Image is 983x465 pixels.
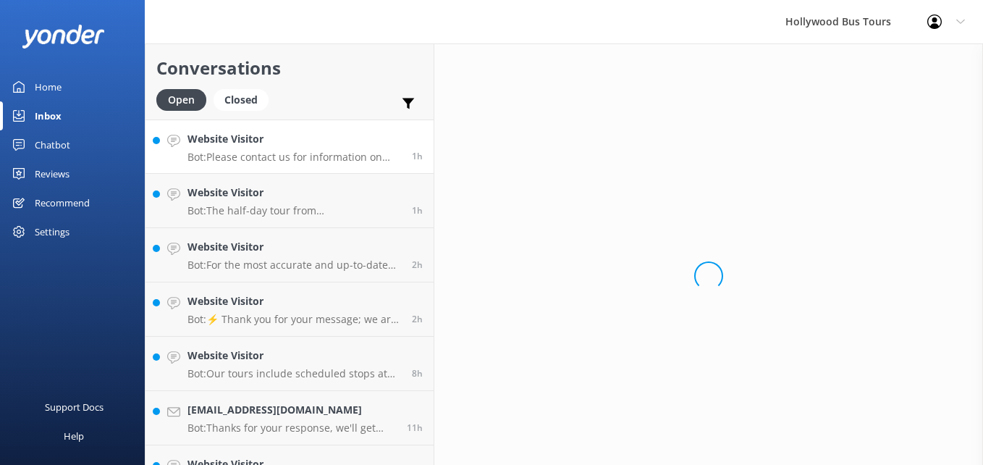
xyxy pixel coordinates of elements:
a: Website VisitorBot:The half-day tour from [GEOGRAPHIC_DATA] starts at 11:30 AM.1h [145,174,434,228]
a: Website VisitorBot:For the most accurate and up-to-date schedule, please check our booking system... [145,228,434,282]
p: Bot: Thanks for your response, we'll get back to you as soon as we can during opening hours. [187,422,396,435]
p: Bot: Please contact us for information on pick up at [PHONE_NUMBER]. [187,151,401,164]
div: Inbox [35,101,62,130]
span: Sep 03 2025 07:15am (UTC -07:00) America/Tijuana [412,259,423,271]
span: Sep 02 2025 10:14pm (UTC -07:00) America/Tijuana [407,422,423,434]
a: [EMAIL_ADDRESS][DOMAIN_NAME]Bot:Thanks for your response, we'll get back to you as soon as we can... [145,391,434,445]
h2: Conversations [156,54,423,82]
div: Recommend [35,188,90,217]
p: Bot: ⚡ Thank you for your message; we are connecting you to a team member who will be with you sh... [187,313,401,326]
a: Open [156,91,214,107]
p: Bot: Our tours include scheduled stops at various points of interest. Please check the tour descr... [187,367,401,380]
a: Website VisitorBot:Please contact us for information on pick up at [PHONE_NUMBER].1h [145,120,434,174]
span: Sep 03 2025 12:30am (UTC -07:00) America/Tijuana [412,367,423,380]
div: Help [64,422,84,451]
p: Bot: The half-day tour from [GEOGRAPHIC_DATA] starts at 11:30 AM. [187,204,401,217]
div: Reviews [35,159,69,188]
h4: Website Visitor [187,293,401,309]
img: yonder-white-logo.png [22,25,105,49]
div: Open [156,89,206,111]
span: Sep 03 2025 08:02am (UTC -07:00) America/Tijuana [412,150,423,162]
span: Sep 03 2025 07:37am (UTC -07:00) America/Tijuana [412,204,423,217]
div: Settings [35,217,69,246]
a: Closed [214,91,276,107]
p: Bot: For the most accurate and up-to-date schedule, please check our booking system at [URL][DOMA... [187,259,401,272]
span: Sep 03 2025 07:07am (UTC -07:00) America/Tijuana [412,313,423,325]
h4: Website Visitor [187,239,401,255]
div: Chatbot [35,130,70,159]
h4: Website Visitor [187,348,401,364]
a: Website VisitorBot:Our tours include scheduled stops at various points of interest. Please check ... [145,337,434,391]
div: Support Docs [45,393,104,422]
h4: Website Visitor [187,131,401,147]
h4: Website Visitor [187,185,401,201]
a: Website VisitorBot:⚡ Thank you for your message; we are connecting you to a team member who will ... [145,282,434,337]
h4: [EMAIL_ADDRESS][DOMAIN_NAME] [187,402,396,418]
div: Closed [214,89,269,111]
div: Home [35,72,62,101]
